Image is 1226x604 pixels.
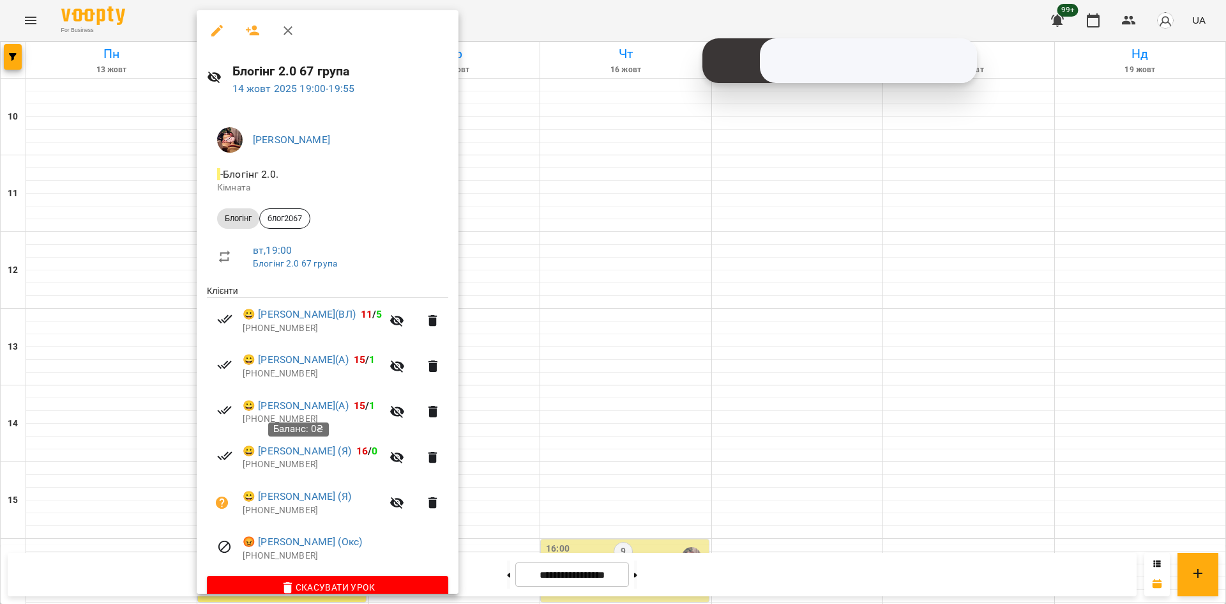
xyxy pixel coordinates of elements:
[361,308,372,320] span: 11
[243,444,351,459] a: 😀 [PERSON_NAME] (Я)
[217,127,243,153] img: 2a048b25d2e557de8b1a299ceab23d88.jpg
[354,399,375,412] b: /
[376,308,382,320] span: 5
[243,534,362,550] a: 😡 [PERSON_NAME] (Окс)
[217,311,232,327] svg: Візит сплачено
[217,213,259,224] span: Блогінг
[243,458,382,471] p: [PHONE_NUMBER]
[217,448,232,463] svg: Візит сплачено
[369,353,375,366] span: 1
[259,208,310,229] div: блог2067
[243,352,349,368] a: 😀 [PERSON_NAME](А)
[243,489,351,504] a: 😀 [PERSON_NAME] (Я)
[372,445,377,457] span: 0
[354,353,365,366] span: 15
[217,403,232,418] svg: Візит сплачено
[243,398,349,414] a: 😀 [PERSON_NAME](А)
[207,488,238,518] button: Візит ще не сплачено. Додати оплату?
[243,504,382,517] p: [PHONE_NUMBER]
[243,307,356,322] a: 😀 [PERSON_NAME](ВЛ)
[207,576,448,599] button: Скасувати Урок
[253,244,292,256] a: вт , 19:00
[243,550,448,562] p: [PHONE_NUMBER]
[356,445,368,457] span: 16
[356,445,378,457] b: /
[354,399,365,412] span: 15
[354,353,375,366] b: /
[217,168,281,180] span: - Блогінг 2.0.
[207,284,448,576] ul: Клієнти
[361,308,382,320] b: /
[217,539,232,555] svg: Візит скасовано
[232,61,448,81] h6: Блогінг 2.0 67 група
[243,413,382,426] p: [PHONE_NUMBER]
[232,82,355,95] a: 14 жовт 2025 19:00-19:55
[253,134,330,146] a: [PERSON_NAME]
[253,258,337,268] a: Блогінг 2.0 67 група
[217,580,438,595] span: Скасувати Урок
[369,399,375,412] span: 1
[217,357,232,373] svg: Візит сплачено
[273,423,324,435] span: Баланс: 0₴
[243,322,382,335] p: [PHONE_NUMBER]
[243,368,382,380] p: [PHONE_NUMBER]
[217,182,438,194] p: Кімната
[260,213,310,224] span: блог2067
